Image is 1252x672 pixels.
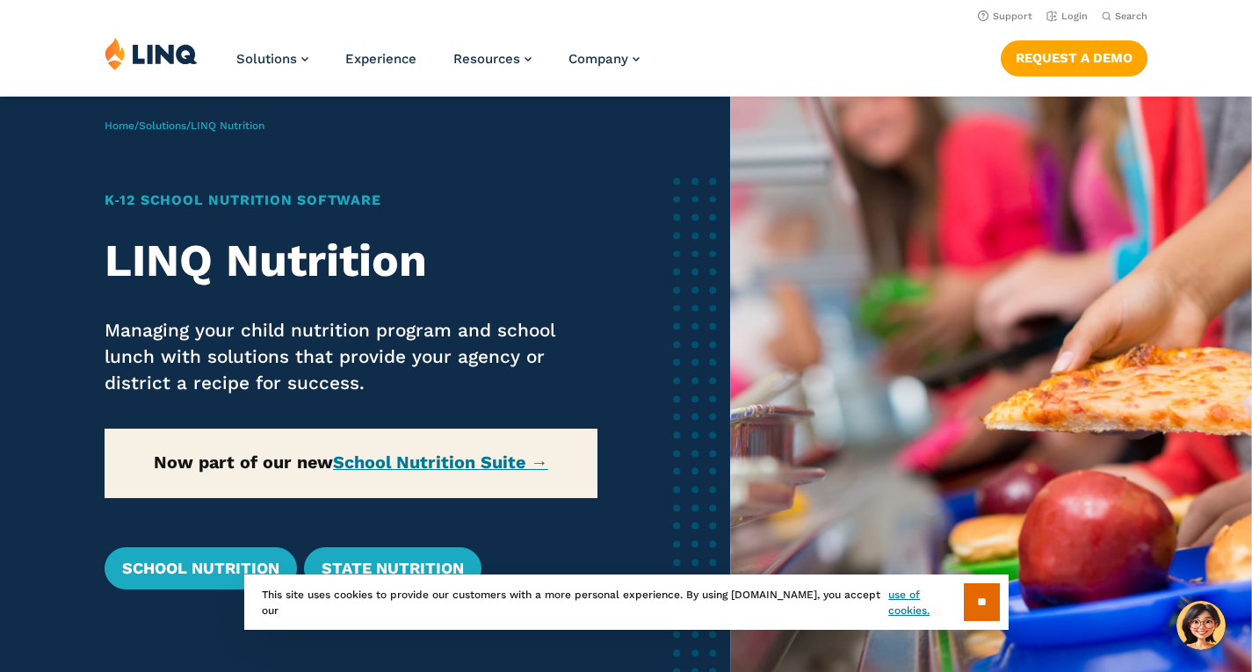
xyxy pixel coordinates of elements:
[105,190,597,211] h1: K‑12 School Nutrition Software
[105,37,198,70] img: LINQ | K‑12 Software
[105,547,297,589] a: School Nutrition
[333,452,548,473] a: School Nutrition Suite →
[236,51,297,67] span: Solutions
[568,51,628,67] span: Company
[978,11,1032,22] a: Support
[236,51,308,67] a: Solutions
[105,119,264,132] span: / /
[105,318,597,396] p: Managing your child nutrition program and school lunch with solutions that provide your agency or...
[888,587,963,618] a: use of cookies.
[1102,10,1147,23] button: Open Search Bar
[105,119,134,132] a: Home
[345,51,416,67] a: Experience
[139,119,186,132] a: Solutions
[1115,11,1147,22] span: Search
[1001,37,1147,76] nav: Button Navigation
[105,234,427,286] strong: LINQ Nutrition
[453,51,520,67] span: Resources
[304,547,481,589] a: State Nutrition
[154,452,548,473] strong: Now part of our new
[236,37,640,95] nav: Primary Navigation
[191,119,264,132] span: LINQ Nutrition
[568,51,640,67] a: Company
[244,574,1009,630] div: This site uses cookies to provide our customers with a more personal experience. By using [DOMAIN...
[1176,601,1226,650] button: Hello, have a question? Let’s chat.
[1046,11,1088,22] a: Login
[453,51,532,67] a: Resources
[1001,40,1147,76] a: Request a Demo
